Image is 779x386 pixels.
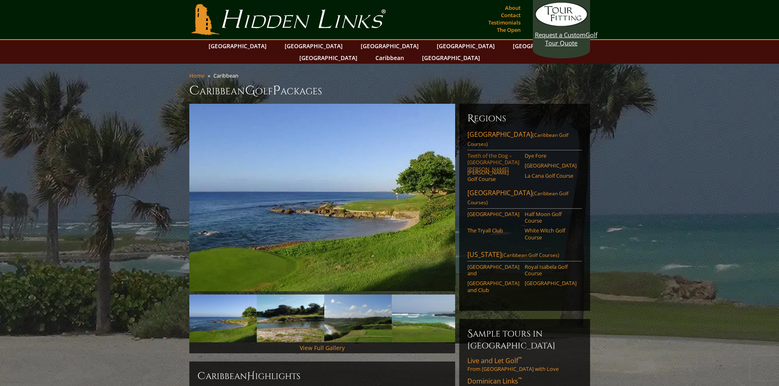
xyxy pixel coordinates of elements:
[467,377,522,386] span: Dominican Links
[295,52,361,64] a: [GEOGRAPHIC_DATA]
[535,31,586,39] span: Request a Custom
[281,40,347,52] a: [GEOGRAPHIC_DATA]
[467,190,568,206] span: (Caribbean Golf Courses)
[525,172,577,179] a: La Cana Golf Course
[525,280,577,286] a: [GEOGRAPHIC_DATA]
[189,83,590,99] h1: Caribbean olf ackages
[503,2,523,13] a: About
[467,227,519,234] a: The Tryall Club
[467,211,519,217] a: [GEOGRAPHIC_DATA]
[502,252,559,259] span: (Caribbean Golf Courses)
[467,250,582,261] a: [US_STATE](Caribbean Golf Courses)
[467,130,582,150] a: [GEOGRAPHIC_DATA](Caribbean Golf Courses)
[525,211,577,224] a: Half Moon Golf Course
[518,355,522,362] sup: ™
[499,9,523,21] a: Contact
[467,112,582,125] h6: Regions
[467,356,522,365] span: Live and Let Golf
[467,152,519,172] a: Teeth of the Dog – [GEOGRAPHIC_DATA][PERSON_NAME]
[418,52,484,64] a: [GEOGRAPHIC_DATA]
[467,327,582,351] h6: Sample Tours in [GEOGRAPHIC_DATA]
[525,227,577,241] a: White Witch Golf Course
[273,83,281,99] span: P
[525,162,577,169] a: [GEOGRAPHIC_DATA]
[204,40,271,52] a: [GEOGRAPHIC_DATA]
[467,132,568,147] span: (Caribbean Golf Courses)
[525,152,577,159] a: Dye Fore
[213,72,242,79] li: Caribbean
[467,356,582,373] a: Live and Let Golf™From [GEOGRAPHIC_DATA] with Love
[189,72,204,79] a: Home
[300,344,345,352] a: View Full Gallery
[518,376,522,383] sup: ™
[198,370,447,383] h2: Caribbean ighlights
[357,40,423,52] a: [GEOGRAPHIC_DATA]
[509,40,575,52] a: [GEOGRAPHIC_DATA]
[467,280,519,293] a: [GEOGRAPHIC_DATA] and Club
[245,83,255,99] span: G
[525,263,577,277] a: Royal Isabela Golf Course
[371,52,408,64] a: Caribbean
[535,2,588,47] a: Request a CustomGolf Tour Quote
[467,263,519,277] a: [GEOGRAPHIC_DATA] and
[247,370,255,383] span: H
[495,24,523,36] a: The Open
[467,169,519,183] a: [PERSON_NAME] Golf Course
[433,40,499,52] a: [GEOGRAPHIC_DATA]
[467,188,582,209] a: [GEOGRAPHIC_DATA](Caribbean Golf Courses)
[486,17,523,28] a: Testimonials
